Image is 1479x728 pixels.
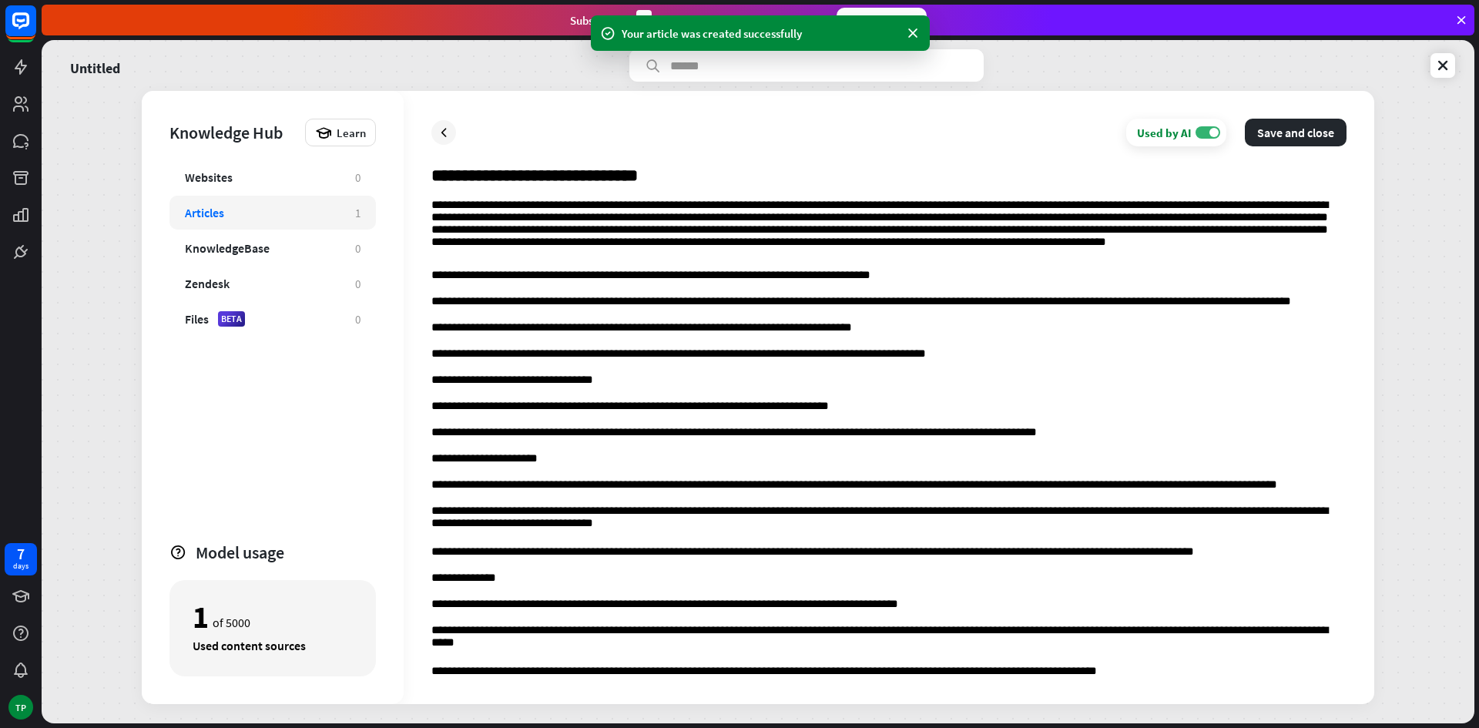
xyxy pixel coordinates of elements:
[8,695,33,720] div: TP
[837,8,927,32] div: Subscribe now
[636,10,652,31] div: 3
[12,6,59,52] button: Open LiveChat chat widget
[5,543,37,575] a: 7 days
[622,25,899,42] div: Your article was created successfully
[570,10,824,31] div: Subscribe in days to get your first month for $1
[17,547,25,561] div: 7
[13,561,29,572] div: days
